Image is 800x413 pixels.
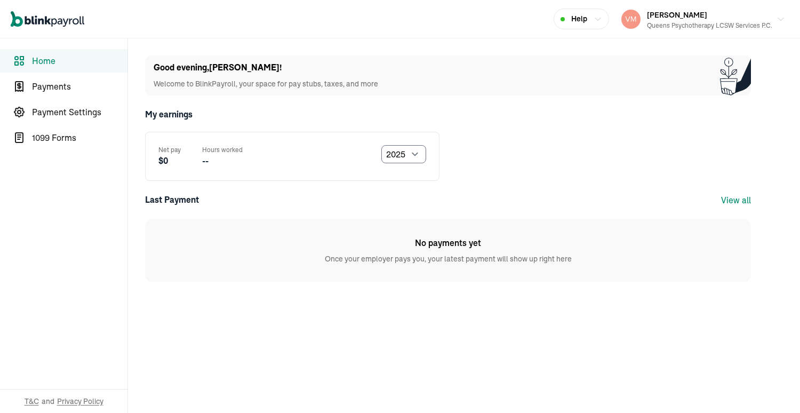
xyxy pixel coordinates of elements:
span: Payments [32,80,127,93]
span: [PERSON_NAME] [647,10,707,20]
span: Help [571,13,587,25]
h2: My earnings [145,108,751,121]
nav: Global [11,4,84,35]
img: Plant illustration [720,55,751,96]
button: [PERSON_NAME]Queens Psychotherapy LCSW Services P.C. [617,6,789,33]
span: T&C [25,396,39,407]
span: Privacy Policy [57,396,103,407]
span: Home [32,54,127,67]
p: Net pay [158,145,181,155]
div: Last Payment [145,194,199,206]
p: Welcome to BlinkPayroll, your space for pay stubs, taxes, and more [154,78,378,90]
h1: Good evening , [PERSON_NAME] ! [154,61,378,74]
p: Hours worked [202,145,243,155]
button: Help [554,9,609,29]
p: $0 [158,155,181,168]
p: -- [202,155,243,168]
a: View all [721,195,751,205]
span: 1099 Forms [32,131,127,144]
h1: No payments yet [415,236,481,249]
p: Once your employer pays you, your latest payment will show up right here [325,253,572,265]
iframe: Chat Widget [747,362,800,413]
span: Payment Settings [32,106,127,118]
div: Queens Psychotherapy LCSW Services P.C. [647,21,772,30]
